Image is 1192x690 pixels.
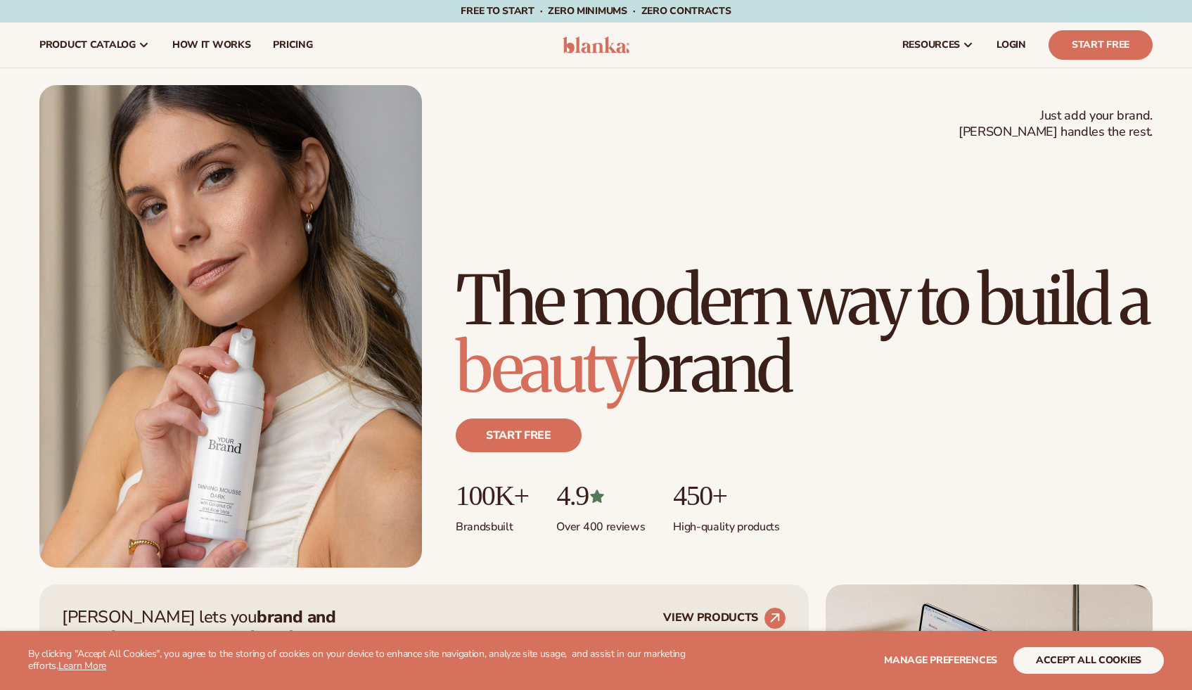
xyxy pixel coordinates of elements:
p: Brands built [456,511,528,535]
a: product catalog [28,23,161,68]
a: Learn More [58,659,106,672]
button: accept all cookies [1013,647,1164,674]
p: Over 400 reviews [556,511,645,535]
p: 4.9 [556,480,645,511]
p: 100K+ [456,480,528,511]
a: Start free [456,419,582,452]
a: LOGIN [985,23,1037,68]
a: Start Free [1049,30,1153,60]
a: resources [891,23,985,68]
button: Manage preferences [884,647,997,674]
span: pricing [273,39,312,51]
span: resources [902,39,960,51]
span: Manage preferences [884,653,997,667]
p: 450+ [673,480,779,511]
img: logo [563,37,629,53]
span: LOGIN [996,39,1026,51]
a: How It Works [161,23,262,68]
a: VIEW PRODUCTS [663,607,786,630]
span: product catalog [39,39,136,51]
a: pricing [262,23,323,68]
span: How It Works [172,39,251,51]
span: Just add your brand. [PERSON_NAME] handles the rest. [959,108,1153,141]
span: Free to start · ZERO minimums · ZERO contracts [461,4,731,18]
span: beauty [456,326,634,410]
p: By clicking "Accept All Cookies", you agree to the storing of cookies on your device to enhance s... [28,649,699,672]
p: High-quality products [673,511,779,535]
p: [PERSON_NAME] lets you —zero inventory, zero upfront costs, and we handle fulfillment for you. [62,607,364,688]
h1: The modern way to build a brand [456,267,1153,402]
img: Female holding tanning mousse. [39,85,422,568]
